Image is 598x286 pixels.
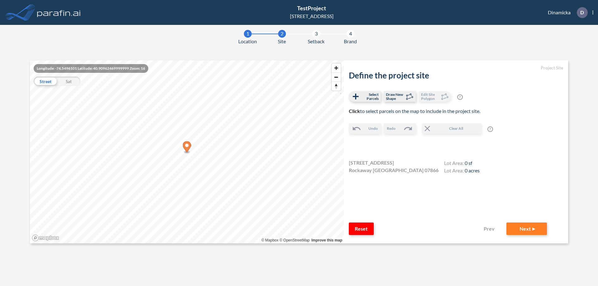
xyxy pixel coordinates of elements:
b: Click [349,108,360,114]
img: logo [36,6,82,19]
button: Undo [349,123,381,134]
canvas: Map [30,60,344,243]
div: Map marker [183,141,191,154]
span: Clear All [432,126,481,131]
div: 1 [244,30,252,38]
span: Brand [344,38,357,45]
button: Reset [349,223,374,235]
span: Select Parcels [360,92,379,101]
div: Street [34,77,57,86]
button: Next [506,223,547,235]
span: Draw New Shape [386,92,404,101]
span: Edit Site Polygon [421,92,439,101]
a: Improve this map [311,238,342,242]
button: Zoom out [332,73,341,82]
button: Clear All [422,123,481,134]
div: 3 [312,30,320,38]
span: Site [278,38,286,45]
a: OpenStreetMap [279,238,310,242]
button: Reset bearing to north [332,82,341,91]
div: Longitude: -74.5496101 Latitude: 40.90962469999999 Zoom: 16 [34,64,148,73]
a: Mapbox [261,238,278,242]
button: Zoom in [332,63,341,73]
span: [STREET_ADDRESS] [349,159,394,166]
span: Rockaway [GEOGRAPHIC_DATA] 07866 [349,166,439,174]
h4: Lot Area: [444,167,480,175]
span: Setback [308,38,325,45]
span: 0 acres [465,167,480,173]
div: Sat [57,77,80,86]
button: Prev [475,223,500,235]
h2: Define the project site [349,71,563,80]
span: Undo [368,126,378,131]
span: ? [457,94,463,100]
h4: Lot Area: [444,160,480,167]
button: Redo [384,123,416,134]
div: Dinamicka [539,7,593,18]
span: Location [238,38,257,45]
span: to select parcels on the map to include in the project site. [349,108,480,114]
span: ? [487,126,493,132]
div: [STREET_ADDRESS] [290,12,334,20]
h5: Project Site [349,65,563,71]
a: Mapbox homepage [32,234,59,241]
div: 4 [347,30,354,38]
div: 2 [278,30,286,38]
span: 0 sf [465,160,472,166]
span: TestProject [297,5,326,12]
p: D [580,10,584,15]
span: Redo [387,126,396,131]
